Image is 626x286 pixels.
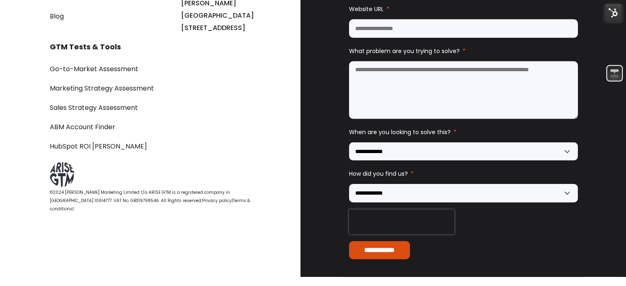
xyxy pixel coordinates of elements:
a: Marketing Strategy Assessment [50,84,154,93]
span: What problem are you trying to solve? [349,47,460,55]
div: Navigation Menu [50,62,261,153]
a: Go-to-Market Assessment [50,64,138,74]
a: Blog [50,12,64,21]
a: ABM Account Finder [50,122,115,132]
div: | [50,188,261,213]
span: When are you looking to solve this? [349,128,451,136]
iframe: reCAPTCHA [349,209,454,234]
span: How did you find us? [349,170,408,178]
span: | [232,198,233,204]
a: Terms & conditions [50,198,250,212]
a: Privacy policy [202,198,232,204]
span: ©2024 [PERSON_NAME] Marketing Limited t/a ARISE GTM is a registered company in [GEOGRAPHIC_DATA] ... [50,189,230,204]
a: Sales Strategy Assessment [50,103,138,112]
img: HubSpot Tools Menu Toggle [605,4,622,21]
a: HubSpot ROI [PERSON_NAME] [50,142,147,151]
img: ARISE GTM logo grey [50,162,74,187]
span: Website URL [349,5,384,13]
h3: GTM Tests & Tools [50,41,261,53]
